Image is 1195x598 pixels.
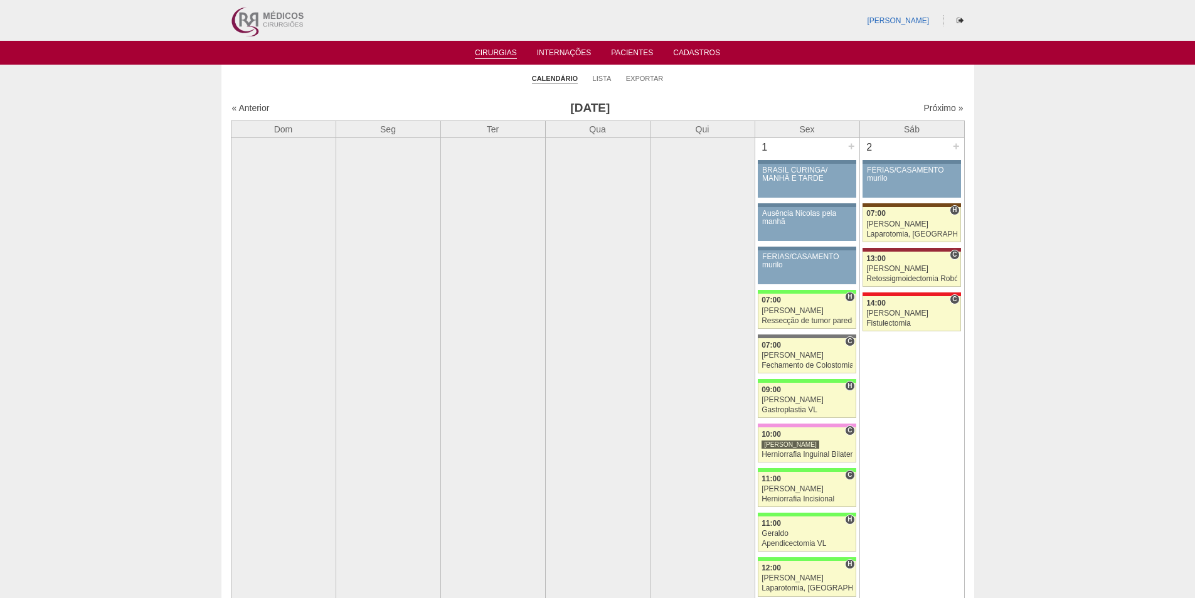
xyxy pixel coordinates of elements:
div: Laparotomia, [GEOGRAPHIC_DATA], Drenagem, Bridas VL [762,584,852,592]
div: Key: Brasil [758,513,856,516]
div: [PERSON_NAME] [762,351,852,360]
div: 2 [860,138,879,157]
div: Key: Aviso [758,247,856,250]
a: Cadastros [673,48,720,61]
a: C 10:00 [PERSON_NAME] Herniorrafia Inguinal Bilateral [758,427,856,462]
span: 14:00 [866,299,886,307]
div: 1 [755,138,775,157]
div: [PERSON_NAME] [866,265,957,273]
div: Key: Santa Catarina [758,334,856,338]
div: Key: Brasil [758,290,856,294]
div: FÉRIAS/CASAMENTO murilo [762,253,852,269]
span: Hospital [845,559,854,569]
div: Geraldo [762,530,852,538]
span: Consultório [845,470,854,480]
a: H 07:00 [PERSON_NAME] Ressecção de tumor parede abdominal pélvica [758,294,856,329]
span: 07:00 [866,209,886,218]
div: Key: Brasil [758,379,856,383]
span: Consultório [950,250,959,260]
div: Laparotomia, [GEOGRAPHIC_DATA], Drenagem, Bridas [866,230,957,238]
a: Próximo » [923,103,963,113]
th: Sex [755,120,859,137]
span: 09:00 [762,385,781,394]
div: Key: Aviso [758,203,856,207]
span: 11:00 [762,519,781,528]
span: Hospital [845,292,854,302]
div: Key: Santa Joana [863,203,960,207]
a: Pacientes [611,48,653,61]
div: + [951,138,962,154]
h3: [DATE] [407,99,773,117]
span: Consultório [950,294,959,304]
a: Calendário [532,74,578,83]
a: FÉRIAS/CASAMENTO murilo [758,250,856,284]
a: C 07:00 [PERSON_NAME] Fechamento de Colostomia ou Enterostomia [758,338,856,373]
div: Herniorrafia Inguinal Bilateral [762,451,852,459]
div: [PERSON_NAME] [762,485,852,493]
th: Sáb [859,120,964,137]
span: 11:00 [762,474,781,483]
div: Key: Brasil [758,468,856,472]
div: Key: Sírio Libanês [863,248,960,252]
span: 13:00 [866,254,886,263]
div: [PERSON_NAME] [762,396,852,404]
div: Herniorrafia Incisional [762,495,852,503]
div: Key: Brasil [758,557,856,561]
a: « Anterior [232,103,270,113]
a: H 07:00 [PERSON_NAME] Laparotomia, [GEOGRAPHIC_DATA], Drenagem, Bridas [863,207,960,242]
span: Hospital [845,381,854,391]
a: Cirurgias [475,48,517,59]
div: Key: Aviso [863,160,960,164]
div: [PERSON_NAME] [762,440,819,449]
div: [PERSON_NAME] [762,307,852,315]
div: Gastroplastia VL [762,406,852,414]
span: 10:00 [762,430,781,439]
i: Sair [957,17,964,24]
th: Qua [545,120,650,137]
div: Ressecção de tumor parede abdominal pélvica [762,317,852,325]
th: Qui [650,120,755,137]
div: [PERSON_NAME] [866,220,957,228]
div: Key: Aviso [758,160,856,164]
div: Apendicectomia VL [762,540,852,548]
a: [PERSON_NAME] [867,16,929,25]
th: Ter [440,120,545,137]
a: BRASIL CURINGA/ MANHÃ E TARDE [758,164,856,198]
span: Hospital [950,205,959,215]
div: [PERSON_NAME] [762,574,852,582]
span: 07:00 [762,341,781,350]
th: Seg [336,120,440,137]
a: H 11:00 Geraldo Apendicectomia VL [758,516,856,552]
a: H 09:00 [PERSON_NAME] Gastroplastia VL [758,383,856,418]
a: C 11:00 [PERSON_NAME] Herniorrafia Incisional [758,472,856,507]
span: Consultório [845,425,854,435]
a: Lista [593,74,612,83]
div: Key: Assunção [863,292,960,296]
a: FÉRIAS/CASAMENTO murilo [863,164,960,198]
div: FÉRIAS/CASAMENTO murilo [867,166,957,183]
span: 07:00 [762,296,781,304]
div: + [846,138,857,154]
div: Key: Albert Einstein [758,424,856,427]
div: Ausência Nicolas pela manhã [762,210,852,226]
div: [PERSON_NAME] [866,309,957,318]
span: Hospital [845,515,854,525]
a: C 13:00 [PERSON_NAME] Retossigmoidectomia Robótica [863,252,960,287]
span: Consultório [845,336,854,346]
a: Internações [537,48,592,61]
div: Fistulectomia [866,319,957,328]
div: BRASIL CURINGA/ MANHÃ E TARDE [762,166,852,183]
th: Dom [231,120,336,137]
a: C 14:00 [PERSON_NAME] Fistulectomia [863,296,960,331]
a: Ausência Nicolas pela manhã [758,207,856,241]
span: 12:00 [762,563,781,572]
div: Fechamento de Colostomia ou Enterostomia [762,361,852,370]
a: H 12:00 [PERSON_NAME] Laparotomia, [GEOGRAPHIC_DATA], Drenagem, Bridas VL [758,561,856,596]
div: Retossigmoidectomia Robótica [866,275,957,283]
a: Exportar [626,74,664,83]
